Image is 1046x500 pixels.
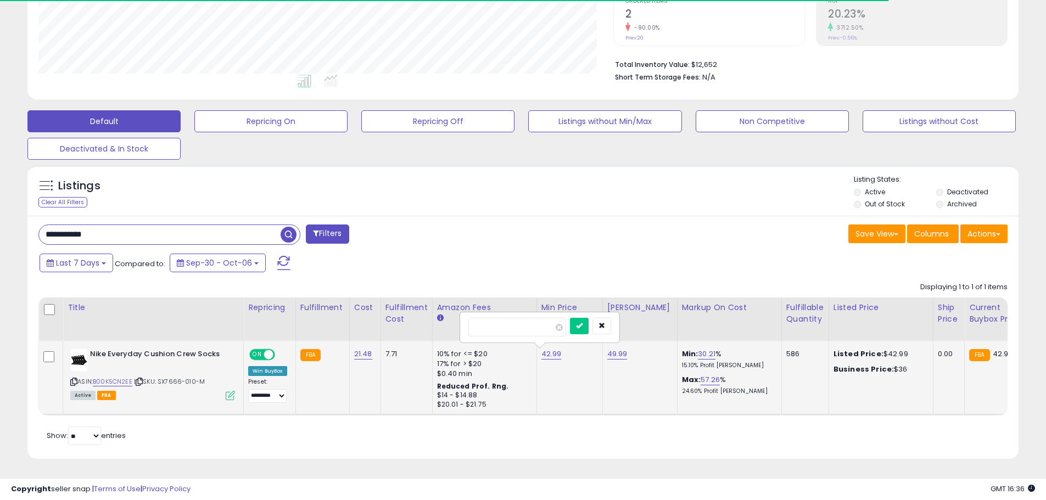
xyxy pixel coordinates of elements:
p: 15.10% Profit [PERSON_NAME] [682,362,773,369]
h5: Listings [58,178,100,194]
b: Max: [682,374,701,385]
div: Clear All Filters [38,197,87,207]
div: Cost [354,302,376,313]
span: | SKU: SX7666-010-M [134,377,205,386]
div: Title [68,302,239,313]
div: $20.01 - $21.75 [437,400,528,409]
a: B00K5CN2EE [93,377,132,386]
b: Min: [682,349,698,359]
div: Amazon Fees [437,302,532,313]
button: Listings without Cost [863,110,1016,132]
div: 10% for <= $20 [437,349,528,359]
div: Displaying 1 to 1 of 1 items [920,282,1008,293]
label: Archived [947,199,977,209]
div: [PERSON_NAME] [607,302,673,313]
b: Short Term Storage Fees: [615,72,701,82]
div: $36 [834,364,925,374]
button: Columns [907,224,959,243]
b: Nike Everyday Cushion Crew Socks [90,349,223,362]
div: 7.71 [385,349,424,359]
div: $42.99 [834,349,925,359]
button: Actions [960,224,1008,243]
div: ASIN: [70,349,235,399]
div: Markup on Cost [682,302,777,313]
b: Business Price: [834,364,894,374]
div: 17% for > $20 [437,359,528,369]
button: Deactivated & In Stock [27,138,181,160]
h2: 2 [625,8,804,23]
div: Fulfillment [300,302,345,313]
span: N/A [702,72,715,82]
small: 3712.50% [833,24,863,32]
span: ON [250,350,264,359]
small: Prev: 20 [625,35,644,41]
span: FBA [97,391,116,400]
label: Deactivated [947,187,988,196]
th: The percentage added to the cost of goods (COGS) that forms the calculator for Min & Max prices. [677,297,781,341]
button: Filters [306,224,349,244]
a: 49.99 [607,349,628,359]
small: -90.00% [630,24,660,32]
b: Listed Price: [834,349,883,359]
div: 0.00 [938,349,956,359]
img: 31WCGQSfPBL._SL40_.jpg [70,349,87,371]
div: Repricing [248,302,291,313]
span: Last 7 Days [56,257,99,268]
label: Out of Stock [865,199,905,209]
button: Repricing On [194,110,348,132]
a: 21.48 [354,349,372,359]
button: Default [27,110,181,132]
span: Compared to: [115,259,165,269]
div: Listed Price [834,302,928,313]
button: Listings without Min/Max [528,110,681,132]
div: seller snap | | [11,484,191,495]
a: 30.21 [698,349,715,359]
b: Reduced Prof. Rng. [437,381,509,391]
span: Show: entries [47,430,126,441]
a: 42.99 [541,349,562,359]
span: Sep-30 - Oct-06 [186,257,252,268]
div: Min Price [541,302,598,313]
a: Privacy Policy [142,484,191,494]
small: Amazon Fees. [437,313,444,323]
div: % [682,375,773,395]
div: Fulfillment Cost [385,302,428,325]
button: Repricing Off [361,110,514,132]
strong: Copyright [11,484,51,494]
small: Prev: -0.56% [828,35,857,41]
span: 42.9 [993,349,1009,359]
div: Preset: [248,378,287,403]
small: FBA [969,349,989,361]
li: $12,652 [615,57,999,70]
div: Ship Price [938,302,960,325]
a: Terms of Use [94,484,141,494]
span: OFF [273,350,291,359]
button: Non Competitive [696,110,849,132]
h2: 20.23% [828,8,1007,23]
div: Fulfillable Quantity [786,302,824,325]
span: Columns [914,228,949,239]
small: FBA [300,349,321,361]
p: 24.60% Profit [PERSON_NAME] [682,387,773,395]
div: $0.40 min [437,369,528,379]
div: Current Buybox Price [969,302,1026,325]
span: All listings currently available for purchase on Amazon [70,391,96,400]
span: 2025-10-14 16:36 GMT [991,484,1035,494]
button: Last 7 Days [40,254,113,272]
div: $14 - $14.88 [437,391,528,400]
div: % [682,349,773,369]
button: Sep-30 - Oct-06 [170,254,266,272]
label: Active [865,187,885,196]
div: 586 [786,349,820,359]
b: Total Inventory Value: [615,60,690,69]
a: 57.26 [701,374,720,385]
div: Win BuyBox [248,366,287,376]
button: Save View [848,224,905,243]
p: Listing States: [854,175,1019,185]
